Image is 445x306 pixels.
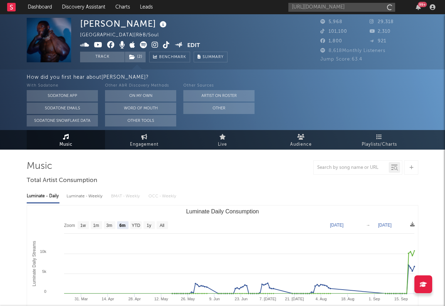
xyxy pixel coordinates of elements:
[218,140,227,149] span: Live
[44,289,46,294] text: 0
[203,55,224,59] span: Summary
[128,297,141,301] text: 28. Apr
[416,4,421,10] button: 99+
[27,82,98,90] div: With Sodatone
[314,165,389,171] input: Search by song name or URL
[147,223,151,228] text: 1y
[105,115,176,126] button: Other Tools
[159,53,186,62] span: Benchmark
[366,223,370,228] text: →
[315,297,326,301] text: 4. Aug
[149,52,190,62] a: Benchmark
[285,297,304,301] text: 21. [DATE]
[378,223,392,228] text: [DATE]
[370,39,386,43] span: 921
[59,140,73,149] span: Music
[74,297,88,301] text: 31. Mar
[106,223,112,228] text: 3m
[154,297,168,301] text: 12. May
[260,297,276,301] text: 7. [DATE]
[132,223,140,228] text: YTD
[80,31,175,40] div: [GEOGRAPHIC_DATA] | R&B/Soul
[80,18,168,30] div: [PERSON_NAME]
[105,90,176,102] button: On My Own
[27,176,97,185] span: Total Artist Consumption
[330,223,344,228] text: [DATE]
[288,3,395,12] input: Search for artists
[40,249,46,254] text: 10k
[102,297,114,301] text: 14. Apr
[183,90,255,102] button: Artist on Roster
[370,29,391,34] span: 2,310
[181,297,195,301] text: 26. May
[370,20,394,24] span: 29,318
[183,130,262,150] a: Live
[105,130,183,150] a: Engagement
[362,140,397,149] span: Playlists/Charts
[119,223,125,228] text: 6m
[418,2,427,7] div: 99 +
[159,223,164,228] text: All
[27,130,105,150] a: Music
[341,297,354,301] text: 18. Aug
[32,241,37,286] text: Luminate Daily Streams
[64,223,75,228] text: Zoom
[320,39,342,43] span: 1,800
[186,208,259,214] text: Luminate Daily Consumption
[183,103,255,114] button: Other
[105,82,176,90] div: Other A&R Discovery Methods
[183,82,255,90] div: Other Sources
[80,223,86,228] text: 1w
[320,29,347,34] span: 101,100
[194,52,227,62] button: Summary
[394,297,408,301] text: 15. Sep
[27,115,98,126] button: Sodatone Snowflake Data
[125,52,146,62] span: ( 2 )
[80,52,125,62] button: Track
[27,103,98,114] button: Sodatone Emails
[262,130,340,150] a: Audience
[125,52,146,62] button: (2)
[209,297,220,301] text: 9. Jun
[105,103,176,114] button: Word Of Mouth
[93,223,99,228] text: 1m
[340,130,418,150] a: Playlists/Charts
[290,140,312,149] span: Audience
[235,297,247,301] text: 23. Jun
[27,73,445,82] div: How did you first hear about [PERSON_NAME] ?
[187,41,200,50] button: Edit
[320,57,362,62] span: Jump Score: 63.4
[42,269,46,274] text: 5k
[27,190,59,202] div: Luminate - Daily
[320,20,342,24] span: 5,968
[130,140,158,149] span: Engagement
[27,90,98,102] button: Sodatone App
[320,48,386,53] span: 8,618 Monthly Listeners
[369,297,380,301] text: 1. Sep
[67,190,104,202] div: Luminate - Weekly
